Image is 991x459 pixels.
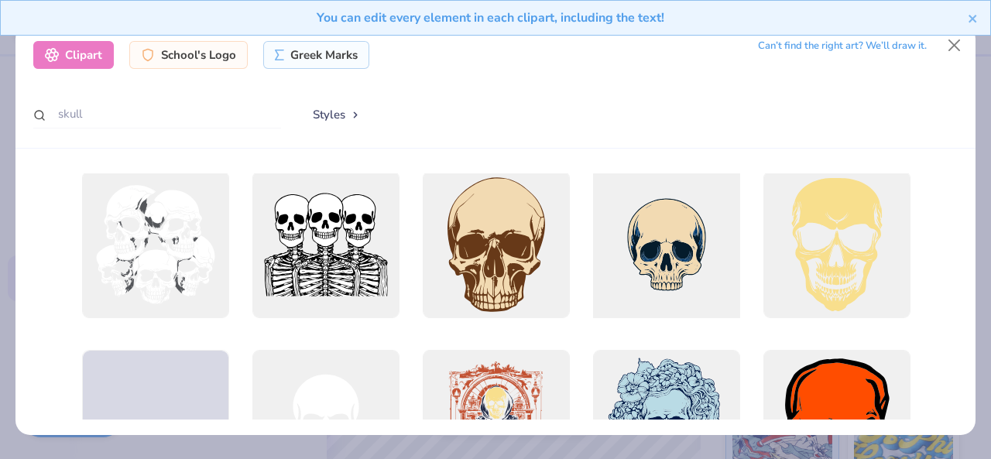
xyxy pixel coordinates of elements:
[263,41,369,69] div: Greek Marks
[968,9,979,27] button: close
[12,9,968,27] div: You can edit every element in each clipart, including the text!
[33,41,114,69] div: Clipart
[129,41,248,69] div: School's Logo
[297,100,377,129] button: Styles
[33,100,281,128] input: Search by name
